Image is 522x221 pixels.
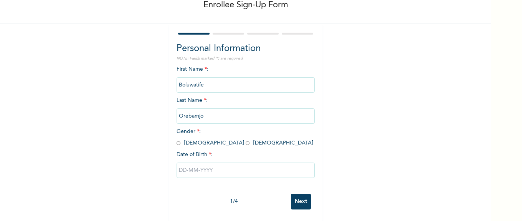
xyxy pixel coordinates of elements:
input: DD-MM-YYYY [177,163,315,178]
input: Next [291,194,311,209]
div: 1 / 4 [177,198,291,206]
h2: Personal Information [177,42,315,56]
input: Enter your last name [177,108,315,124]
span: First Name : [177,66,315,88]
p: NOTE: Fields marked (*) are required [177,56,315,61]
span: Date of Birth : [177,151,213,159]
span: Last Name : [177,98,315,119]
span: Gender : [DEMOGRAPHIC_DATA] [DEMOGRAPHIC_DATA] [177,129,313,146]
input: Enter your first name [177,77,315,93]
